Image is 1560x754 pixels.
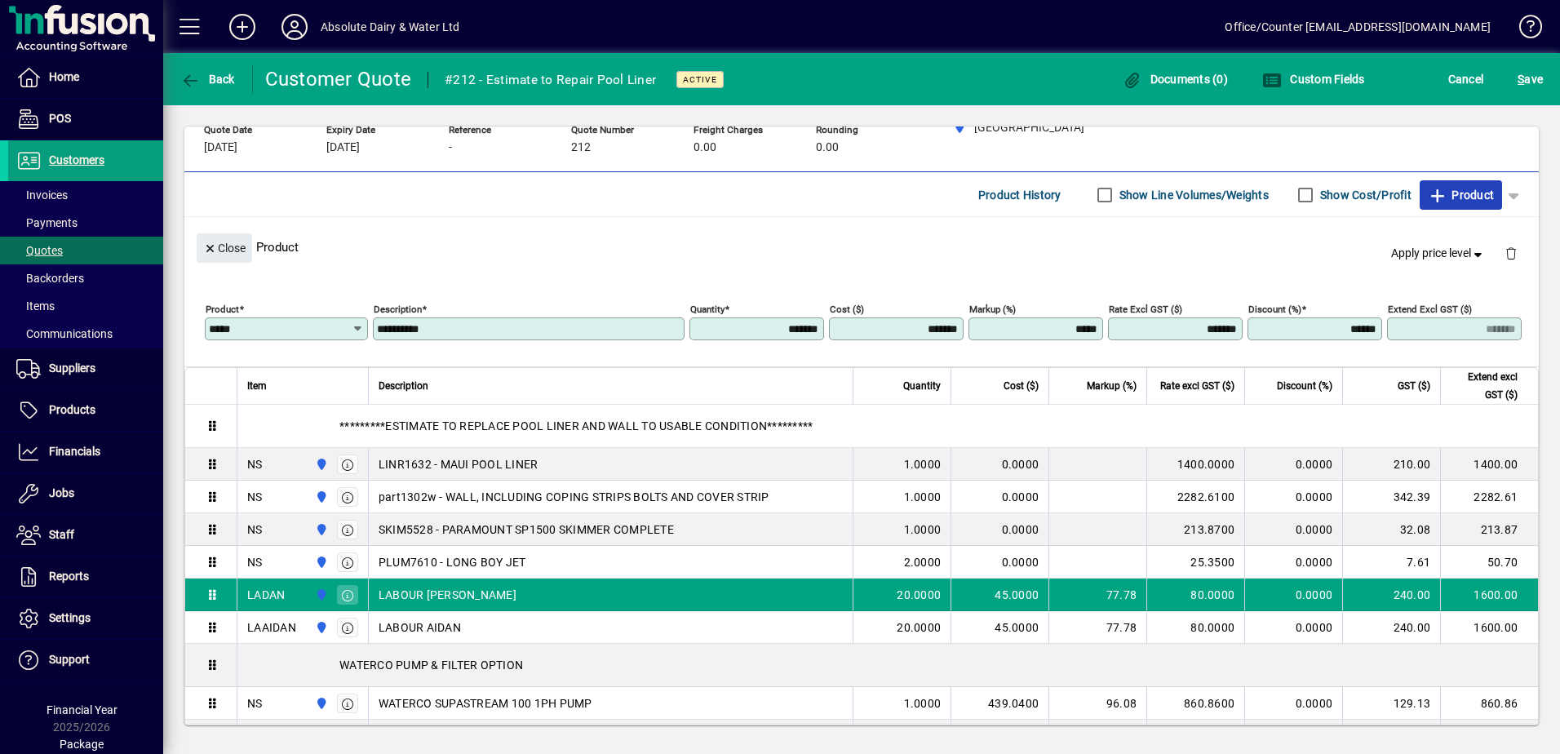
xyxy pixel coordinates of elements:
[1258,64,1369,94] button: Custom Fields
[1157,695,1234,712] div: 860.8600
[49,153,104,166] span: Customers
[8,432,163,472] a: Financials
[16,216,78,229] span: Payments
[449,141,452,154] span: -
[193,240,256,255] app-page-header-button: Close
[951,448,1048,481] td: 0.0000
[1342,579,1440,611] td: 240.00
[8,473,163,514] a: Jobs
[1087,377,1137,395] span: Markup (%)
[176,64,239,94] button: Back
[311,553,330,571] span: Matata Road
[247,377,267,395] span: Item
[49,653,90,666] span: Support
[16,327,113,340] span: Communications
[951,513,1048,546] td: 0.0000
[1507,3,1540,56] a: Knowledge Base
[951,579,1048,611] td: 45.0000
[16,244,63,257] span: Quotes
[379,587,516,603] span: LABOUR [PERSON_NAME]
[1122,73,1228,86] span: Documents (0)
[816,141,839,154] span: 0.00
[1244,687,1342,720] td: 0.0000
[247,587,285,603] div: LADAN
[1428,182,1494,208] span: Product
[1262,73,1365,86] span: Custom Fields
[978,182,1061,208] span: Product History
[1244,546,1342,579] td: 0.0000
[904,521,942,538] span: 1.0000
[1157,456,1234,472] div: 1400.0000
[247,554,263,570] div: NS
[8,557,163,597] a: Reports
[1244,720,1342,752] td: 0.0000
[204,141,237,154] span: [DATE]
[237,644,1538,686] div: WATERCO PUMP & FILTER OPTION
[951,546,1048,579] td: 0.0000
[1048,579,1146,611] td: 77.78
[1440,611,1538,644] td: 1600.00
[206,304,239,315] mat-label: Product
[326,141,360,154] span: [DATE]
[1440,687,1538,720] td: 860.86
[1160,377,1234,395] span: Rate excl GST ($)
[904,695,942,712] span: 1.0000
[897,587,941,603] span: 20.0000
[265,66,412,92] div: Customer Quote
[1048,611,1146,644] td: 77.78
[1225,14,1491,40] div: Office/Counter [EMAIL_ADDRESS][DOMAIN_NAME]
[1157,619,1234,636] div: 80.0000
[49,112,71,125] span: POS
[1398,377,1430,395] span: GST ($)
[47,703,117,716] span: Financial Year
[163,64,253,94] app-page-header-button: Back
[8,598,163,639] a: Settings
[8,264,163,292] a: Backorders
[49,403,95,416] span: Products
[8,515,163,556] a: Staff
[830,304,864,315] mat-label: Cost ($)
[1440,481,1538,513] td: 2282.61
[49,486,74,499] span: Jobs
[1518,73,1524,86] span: S
[1342,513,1440,546] td: 32.08
[311,694,330,712] span: Matata Road
[16,272,84,285] span: Backorders
[16,299,55,313] span: Items
[1157,554,1234,570] div: 25.3500
[969,304,1016,315] mat-label: Markup (%)
[49,611,91,624] span: Settings
[1342,687,1440,720] td: 129.13
[216,12,268,42] button: Add
[247,695,263,712] div: NS
[8,209,163,237] a: Payments
[1244,611,1342,644] td: 0.0000
[1444,64,1488,94] button: Cancel
[904,489,942,505] span: 1.0000
[197,233,252,263] button: Close
[951,720,1048,752] td: 554.3400
[203,235,246,262] span: Close
[49,361,95,375] span: Suppliers
[184,217,1539,277] div: Product
[903,377,941,395] span: Quantity
[268,12,321,42] button: Profile
[904,456,942,472] span: 1.0000
[1004,377,1039,395] span: Cost ($)
[1244,513,1342,546] td: 0.0000
[690,304,725,315] mat-label: Quantity
[49,570,89,583] span: Reports
[1440,546,1538,579] td: 50.70
[379,521,674,538] span: SKIM5528 - PARAMOUNT SP1500 SKIMMER COMPLETE
[374,304,422,315] mat-label: Description
[1342,720,1440,752] td: 163.04
[1157,587,1234,603] div: 80.0000
[1440,720,1538,752] td: 1086.96
[311,586,330,604] span: Matata Road
[683,74,717,85] span: Active
[49,445,100,458] span: Financials
[1342,448,1440,481] td: 210.00
[951,481,1048,513] td: 0.0000
[1518,66,1543,92] span: ave
[1157,521,1234,538] div: 213.8700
